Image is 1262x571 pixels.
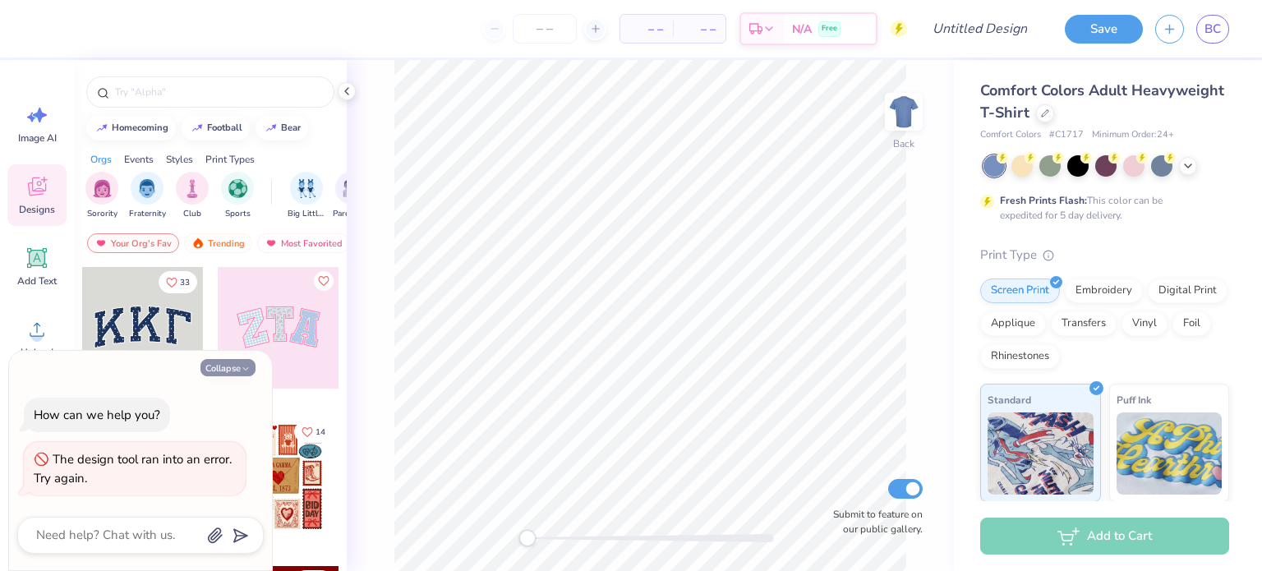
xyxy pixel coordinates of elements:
input: Untitled Design [919,12,1040,45]
div: Rhinestones [980,344,1060,369]
button: homecoming [86,116,176,140]
img: Big Little Reveal Image [297,179,315,198]
div: Most Favorited [257,233,350,253]
span: Fraternity [129,208,166,220]
img: Fraternity Image [138,179,156,198]
span: BC [1204,20,1221,39]
div: filter for Club [176,172,209,220]
button: filter button [333,172,371,220]
button: filter button [288,172,325,220]
div: Back [893,136,914,151]
span: Comfort Colors Adult Heavyweight T-Shirt [980,81,1224,122]
div: Orgs [90,152,112,167]
input: Try "Alpha" [113,84,324,100]
img: Sorority Image [93,179,112,198]
div: football [207,123,242,132]
span: Comfort Colors [980,128,1041,142]
span: Puff Ink [1117,391,1151,408]
span: Designs [19,203,55,216]
img: Back [887,95,920,128]
div: filter for Big Little Reveal [288,172,325,220]
button: football [182,116,250,140]
div: Vinyl [1122,311,1168,336]
img: trend_line.gif [191,123,204,133]
div: Print Type [980,246,1229,265]
div: bear [281,123,301,132]
img: most_fav.gif [94,237,108,249]
span: 33 [180,279,190,287]
div: Transfers [1051,311,1117,336]
div: Accessibility label [519,530,536,546]
div: filter for Sorority [85,172,118,220]
div: filter for Parent's Weekend [333,172,371,220]
div: The design tool ran into an error. Try again. [34,451,232,486]
span: Sorority [87,208,117,220]
img: trend_line.gif [95,123,108,133]
button: Collapse [200,359,256,376]
span: Minimum Order: 24 + [1092,128,1174,142]
span: Sports [225,208,251,220]
button: filter button [221,172,254,220]
div: Trending [184,233,252,253]
button: Like [314,271,334,291]
img: Sports Image [228,179,247,198]
img: Standard [988,412,1094,495]
strong: Fresh Prints Flash: [1000,194,1087,207]
div: Your Org's Fav [87,233,179,253]
img: most_fav.gif [265,237,278,249]
span: Image AI [18,131,57,145]
span: Add Text [17,274,57,288]
img: trending.gif [191,237,205,249]
div: homecoming [112,123,168,132]
div: This color can be expedited for 5 day delivery. [1000,193,1202,223]
button: filter button [85,172,118,220]
span: Club [183,208,201,220]
label: Submit to feature on our public gallery. [824,507,923,536]
img: Puff Ink [1117,412,1223,495]
button: Save [1065,15,1143,44]
div: Screen Print [980,279,1060,303]
img: trend_line.gif [265,123,278,133]
span: 14 [315,428,325,436]
div: Applique [980,311,1046,336]
div: Embroidery [1065,279,1143,303]
span: N/A [792,21,812,38]
span: Free [822,23,837,35]
div: Foil [1172,311,1211,336]
span: Big Little Reveal [288,208,325,220]
span: Upload [21,346,53,359]
div: filter for Fraternity [129,172,166,220]
img: Club Image [183,179,201,198]
span: Parent's Weekend [333,208,371,220]
span: – – [683,21,716,38]
div: Digital Print [1148,279,1227,303]
button: Like [159,271,197,293]
div: Styles [166,152,193,167]
span: # C1717 [1049,128,1084,142]
span: Standard [988,391,1031,408]
div: How can we help you? [34,407,160,423]
button: bear [256,116,308,140]
div: Events [124,152,154,167]
span: – – [630,21,663,38]
div: Print Types [205,152,255,167]
button: Like [294,421,333,443]
div: filter for Sports [221,172,254,220]
a: BC [1196,15,1229,44]
button: filter button [129,172,166,220]
img: Parent's Weekend Image [343,179,362,198]
input: – – [513,14,577,44]
button: filter button [176,172,209,220]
